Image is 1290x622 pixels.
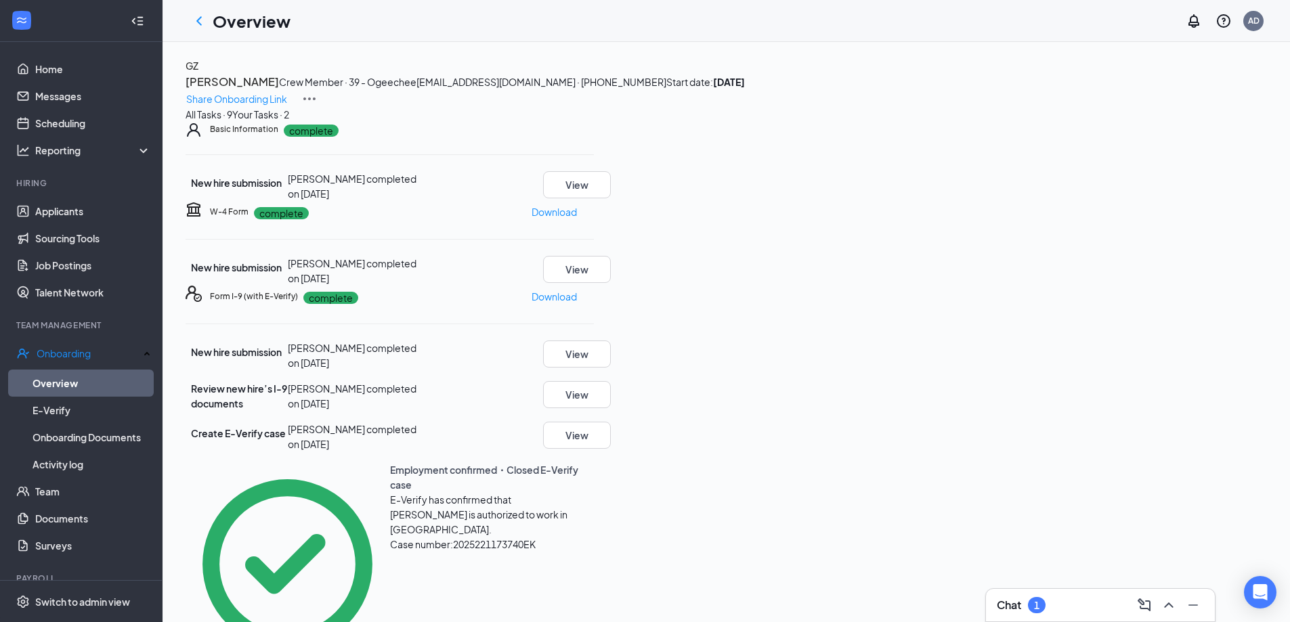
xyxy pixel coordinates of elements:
[210,290,298,303] h5: Form I-9 (with E-Verify)
[1134,594,1155,616] button: ComposeMessage
[254,207,309,219] p: complete
[288,173,416,200] span: [PERSON_NAME] completed on [DATE]
[390,464,578,491] span: Employment confirmed・Closed E-Verify case
[191,346,282,358] span: New hire submission
[532,204,577,219] p: Download
[303,292,358,304] p: complete
[301,91,318,107] img: More Actions
[1182,594,1204,616] button: Minimize
[35,143,152,157] div: Reporting
[33,370,151,397] a: Overview
[186,122,202,138] svg: User
[37,347,139,360] div: Onboarding
[16,143,30,157] svg: Analysis
[16,573,148,584] div: Payroll
[35,83,151,110] a: Messages
[1161,597,1177,613] svg: ChevronUp
[390,493,567,535] span: E-Verify has confirmed that [PERSON_NAME] is authorized to work in [GEOGRAPHIC_DATA].
[284,125,339,137] p: complete
[186,91,288,107] button: Share Onboarding Link
[16,319,148,331] div: Team Management
[1244,576,1276,608] div: Open Intercom Messenger
[16,595,30,608] svg: Settings
[131,14,144,28] svg: Collapse
[1136,597,1153,613] svg: ComposeMessage
[35,532,151,559] a: Surveys
[35,279,151,306] a: Talent Network
[713,76,745,88] strong: [DATE]
[35,110,151,137] a: Scheduling
[232,107,289,122] div: Your Tasks · 2
[1034,600,1039,611] div: 1
[16,177,148,189] div: Hiring
[288,423,416,450] span: [PERSON_NAME] completed on [DATE]
[186,107,232,122] div: All Tasks · 9
[35,595,130,608] div: Switch to admin view
[16,347,30,360] svg: UserCheck
[543,256,611,283] button: View
[543,340,611,368] button: View
[35,198,151,225] a: Applicants
[390,538,536,550] span: Case number: 2025221173740EK
[213,9,291,32] h1: Overview
[186,201,202,217] svg: TaxGovernmentIcon
[35,505,151,532] a: Documents
[191,13,207,29] svg: ChevronLeft
[997,598,1021,613] h3: Chat
[35,55,151,83] a: Home
[191,261,282,273] span: New hire submission
[288,342,416,369] span: [PERSON_NAME] completed on [DATE]
[543,381,611,408] button: View
[531,201,578,223] button: Download
[33,451,151,478] a: Activity log
[279,76,416,88] span: Crew Member · 39 - Ogeechee
[191,427,286,439] span: Create E-Verify case
[288,257,416,284] span: [PERSON_NAME] completed on [DATE]
[210,206,249,218] h5: W-4 Form
[416,76,666,88] span: [EMAIL_ADDRESS][DOMAIN_NAME] · [PHONE_NUMBER]
[35,225,151,252] a: Sourcing Tools
[1248,15,1260,26] div: AD
[186,91,287,106] p: Share Onboarding Link
[186,286,202,302] svg: FormI9EVerifyIcon
[1186,13,1202,29] svg: Notifications
[531,286,578,307] button: Download
[33,424,151,451] a: Onboarding Documents
[288,382,416,409] span: [PERSON_NAME] completed on [DATE]
[532,289,577,304] p: Download
[210,123,278,135] h5: Basic Information
[33,397,151,424] a: E-Verify
[1158,594,1180,616] button: ChevronUp
[543,422,611,449] button: View
[35,252,151,279] a: Job Postings
[15,14,28,27] svg: WorkstreamLogo
[186,58,198,73] button: GZ
[191,382,287,409] span: Review new hire’s I-9 documents
[666,76,745,88] span: Start date:
[35,478,151,505] a: Team
[543,171,611,198] button: View
[191,177,282,189] span: New hire submission
[186,73,279,91] button: [PERSON_NAME]
[1185,597,1201,613] svg: Minimize
[1216,13,1232,29] svg: QuestionInfo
